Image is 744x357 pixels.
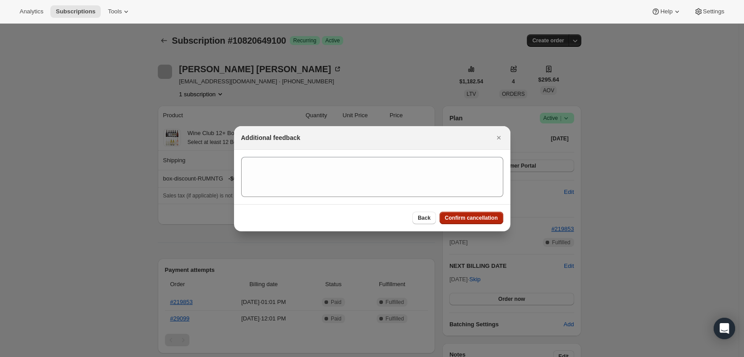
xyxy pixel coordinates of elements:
span: Confirm cancellation [445,214,498,222]
div: Open Intercom Messenger [714,318,735,339]
button: Analytics [14,5,49,18]
h2: Additional feedback [241,133,300,142]
span: Analytics [20,8,43,15]
button: Close [493,131,505,144]
button: Settings [689,5,730,18]
span: Help [660,8,672,15]
button: Help [646,5,686,18]
span: Back [418,214,431,222]
button: Back [412,212,436,224]
button: Confirm cancellation [440,212,503,224]
button: Subscriptions [50,5,101,18]
button: Tools [103,5,136,18]
span: Settings [703,8,724,15]
span: Subscriptions [56,8,95,15]
span: Tools [108,8,122,15]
